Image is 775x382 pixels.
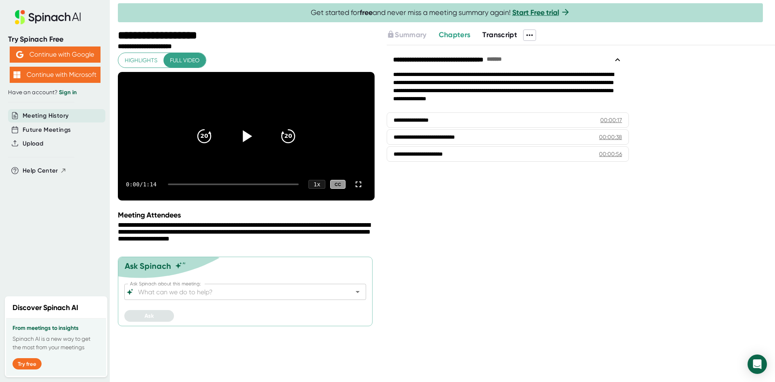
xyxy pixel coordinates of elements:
div: Ask Spinach [125,261,171,271]
span: Chapters [439,30,471,39]
button: Future Meetings [23,125,71,135]
button: Try free [13,358,42,369]
img: Aehbyd4JwY73AAAAAElFTkSuQmCC [16,51,23,58]
div: 0:00 / 1:14 [126,181,158,188]
div: Upgrade to access [387,30,438,41]
b: free [360,8,373,17]
span: Summary [395,30,426,39]
div: Meeting Attendees [118,211,377,219]
button: Summary [387,30,426,40]
div: Try Spinach Free [8,35,102,44]
h3: From meetings to insights [13,325,100,331]
span: Get started for and never miss a meeting summary again! [311,8,570,17]
span: Help Center [23,166,58,175]
div: CC [330,180,346,189]
button: Highlights [118,53,164,68]
button: Open [352,286,363,298]
div: Have an account? [8,89,102,96]
button: Meeting History [23,111,69,120]
div: 1 x [308,180,325,189]
button: Full video [163,53,206,68]
div: 00:00:38 [599,133,622,141]
button: Continue with Microsoft [10,67,101,83]
button: Chapters [439,30,471,40]
button: Upload [23,139,43,148]
button: Ask [124,310,174,322]
span: Full video [170,55,199,65]
a: Sign in [59,89,77,96]
button: Help Center [23,166,67,175]
a: Start Free trial [512,8,559,17]
button: Continue with Google [10,46,101,63]
input: What can we do to help? [136,286,340,298]
h2: Discover Spinach AI [13,302,78,313]
p: Spinach AI is a new way to get the most from your meetings [13,335,100,352]
div: Open Intercom Messenger [748,355,767,374]
button: Transcript [482,30,517,40]
span: Transcript [482,30,517,39]
span: Ask [145,312,154,319]
div: 00:00:17 [600,116,622,124]
span: Highlights [125,55,157,65]
div: 00:00:56 [599,150,622,158]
